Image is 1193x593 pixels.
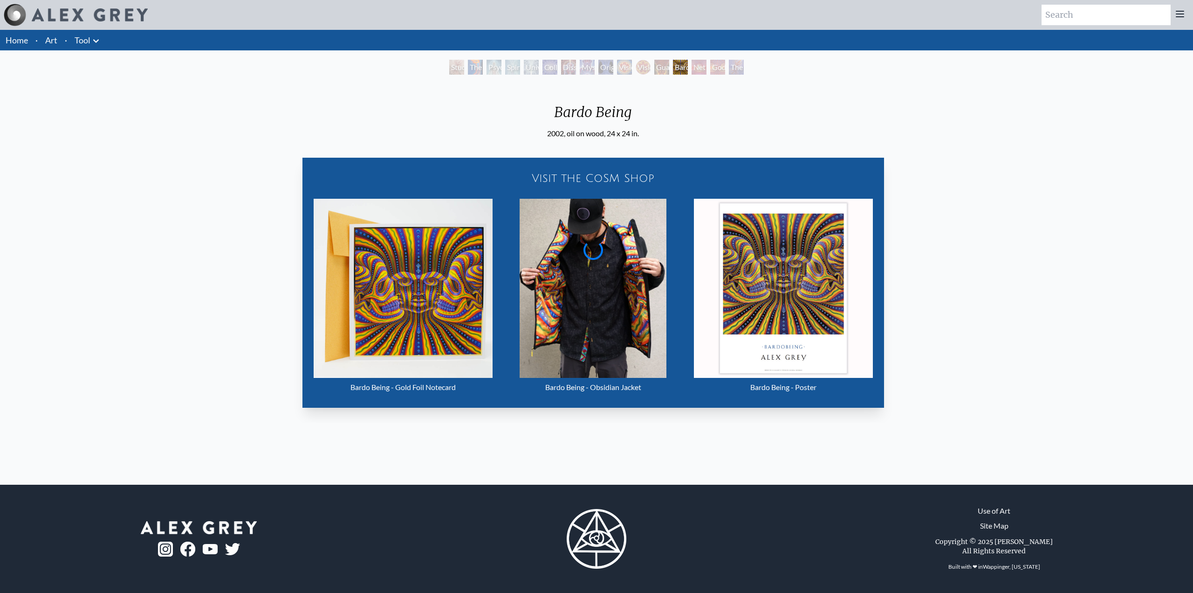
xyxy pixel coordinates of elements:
[45,34,57,47] a: Art
[542,60,557,75] div: Collective Vision
[729,60,744,75] div: The Great Turn
[547,128,639,139] div: 2002, oil on wood, 24 x 24 in.
[654,60,669,75] div: Guardian of Infinite Vision
[308,163,878,193] a: Visit the CoSM Shop
[61,30,71,50] li: ·
[692,60,706,75] div: Net of Being
[935,537,1053,546] div: Copyright © 2025 [PERSON_NAME]
[617,60,632,75] div: Vision Crystal
[524,60,539,75] div: Universal Mind Lattice
[694,378,873,397] div: Bardo Being - Poster
[547,104,639,128] div: Bardo Being
[980,520,1008,531] a: Site Map
[598,60,613,75] div: Original Face
[487,60,501,75] div: Psychic Energy System
[710,60,725,75] div: Godself
[32,30,41,50] li: ·
[673,60,688,75] div: Bardo Being
[6,35,28,45] a: Home
[75,34,90,47] a: Tool
[580,60,595,75] div: Mystic Eye
[694,199,873,397] a: Bardo Being - Poster
[314,199,493,397] a: Bardo Being - Gold Foil Notecard
[1042,5,1171,25] input: Search
[158,542,173,557] img: ig-logo.png
[449,60,464,75] div: Study for the Great Turn
[225,543,240,555] img: twitter-logo.png
[561,60,576,75] div: Dissectional Art for Tool's Lateralus CD
[203,544,218,555] img: youtube-logo.png
[468,60,483,75] div: The Torch
[180,542,195,557] img: fb-logo.png
[504,378,683,397] div: Bardo Being - Obsidian Jacket
[314,199,493,378] img: Bardo Being - Gold Foil Notecard
[504,199,683,397] a: Bardo Being - Obsidian Jacket
[636,60,651,75] div: Vision Crystal Tondo
[945,559,1044,574] div: Built with ❤ in
[983,563,1040,570] a: Wappinger, [US_STATE]
[314,378,493,397] div: Bardo Being - Gold Foil Notecard
[962,546,1026,556] div: All Rights Reserved
[520,199,666,378] img: Bardo Being - Obsidian Jacket
[978,505,1010,516] a: Use of Art
[694,199,873,378] img: Bardo Being - Poster
[505,60,520,75] div: Spiritual Energy System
